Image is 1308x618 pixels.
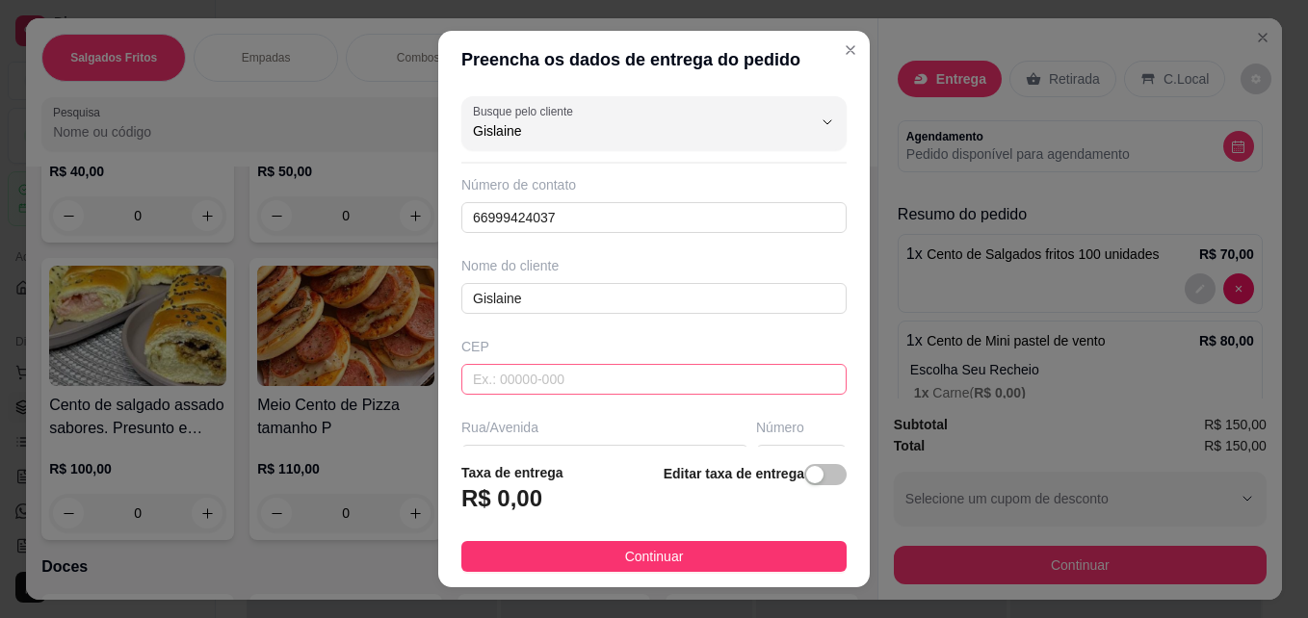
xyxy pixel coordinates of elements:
[438,31,870,89] header: Preencha os dados de entrega do pedido
[461,202,847,233] input: Ex.: (11) 9 8888-9999
[473,121,781,141] input: Busque pelo cliente
[812,107,843,138] button: Show suggestions
[461,465,563,480] strong: Taxa de entrega
[461,364,847,395] input: Ex.: 00000-000
[461,541,847,572] button: Continuar
[473,103,580,119] label: Busque pelo cliente
[461,483,542,514] h3: R$ 0,00
[461,337,847,356] div: CEP
[756,418,847,437] div: Número
[461,418,748,437] div: Rua/Avenida
[835,35,866,65] button: Close
[461,445,748,476] input: Ex.: Rua Oscar Freire
[625,546,684,567] span: Continuar
[461,283,847,314] input: Ex.: João da Silva
[461,175,847,194] div: Número de contato
[756,445,847,476] input: Ex.: 44
[461,256,847,275] div: Nome do cliente
[664,466,804,481] strong: Editar taxa de entrega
